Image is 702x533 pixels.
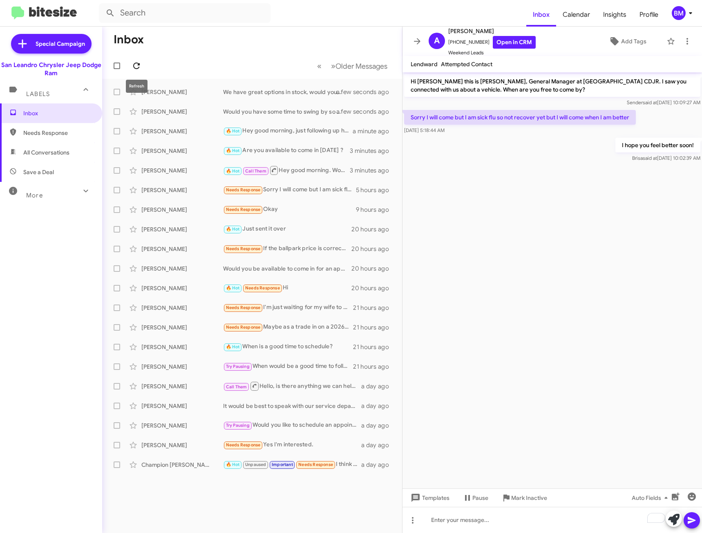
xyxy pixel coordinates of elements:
nav: Page navigation example [313,58,392,74]
div: [PERSON_NAME] [141,402,223,410]
div: [PERSON_NAME] [141,441,223,449]
div: [PERSON_NAME] [141,206,223,214]
p: I hope you feel better soon! [615,138,700,152]
span: « [317,61,322,71]
div: 5 hours ago [356,186,396,194]
div: 21 hours ago [353,304,396,312]
div: Sorry I will come but I am sick flu so not recover yet but I will come when I am better [223,185,356,195]
div: When would be a good time to follow up late next month? [223,362,353,371]
div: Hello, is there anything we can help you with? [223,381,361,391]
span: Important [272,462,293,467]
span: Inbox [526,3,556,27]
div: To enrich screen reader interactions, please activate Accessibility in Grammarly extension settings [402,507,702,533]
div: a day ago [361,382,396,390]
div: [PERSON_NAME] [141,264,223,273]
div: [PERSON_NAME] [141,382,223,390]
span: Call Them [245,168,266,174]
div: I think you already know what $$ you would offer [223,460,361,469]
div: Maybe as a trade in on a 2026 TRX if they get it right [223,322,353,332]
span: Special Campaign [36,40,85,48]
div: 20 hours ago [351,264,396,273]
div: 21 hours ago [353,343,396,351]
span: Save a Deal [23,168,54,176]
div: Refresh [126,80,148,93]
div: Are you available to come in [DATE] ? [223,146,350,155]
h1: Inbox [114,33,144,46]
div: [PERSON_NAME] [141,127,223,135]
div: Would you like to schedule an appointment for next week? [223,421,361,430]
span: Unpaused [245,462,266,467]
span: Needs Response [226,305,261,310]
span: Needs Response [226,246,261,251]
span: [DATE] 5:18:44 AM [404,127,445,133]
div: [PERSON_NAME] [141,304,223,312]
span: Older Messages [335,62,387,71]
input: Search [99,3,271,23]
span: Lendward [411,60,438,68]
span: Attempted Contact [441,60,492,68]
span: Needs Response [226,442,261,448]
div: 20 hours ago [351,245,396,253]
div: Would you be available to come in for an appraisal this week? [223,264,351,273]
span: Needs Response [226,325,261,330]
span: Inbox [23,109,93,117]
div: a day ago [361,402,396,410]
div: Hey good morning. Would you be available [DATE]? [223,165,350,175]
div: a few seconds ago [347,88,396,96]
div: Just sent it over [223,224,351,234]
a: Profile [633,3,665,27]
div: Hi [223,283,351,293]
span: 🔥 Hot [226,168,240,174]
div: 3 minutes ago [350,166,396,175]
div: 21 hours ago [353,323,396,331]
span: Needs Response [298,462,333,467]
span: Call Them [226,384,247,390]
span: 🔥 Hot [226,128,240,134]
span: » [331,61,335,71]
span: 🔥 Hot [226,148,240,153]
button: BM [665,6,693,20]
div: 20 hours ago [351,284,396,292]
span: Try Pausing [226,364,250,369]
button: Previous [312,58,326,74]
div: [PERSON_NAME] [141,284,223,292]
div: Hey good morning, just following up here. [223,126,353,136]
span: Auto Fields [632,490,671,505]
div: a few seconds ago [347,107,396,116]
a: Open in CRM [493,36,536,49]
button: Templates [402,490,456,505]
div: [PERSON_NAME] [141,147,223,155]
span: 🔥 Hot [226,226,240,232]
div: 9 hours ago [356,206,396,214]
a: Calendar [556,3,597,27]
div: BM [672,6,686,20]
span: Needs Response [245,285,280,291]
span: Weekend Leads [448,49,536,57]
span: Try Pausing [226,423,250,428]
a: Insights [597,3,633,27]
div: [PERSON_NAME] [141,421,223,430]
div: a day ago [361,461,396,469]
button: Mark Inactive [495,490,554,505]
span: All Conversations [23,148,69,157]
span: Add Tags [621,34,646,49]
div: Yes I'm interested. [223,440,361,450]
span: said at [643,99,657,105]
button: Auto Fields [625,490,677,505]
span: Mark Inactive [511,490,547,505]
div: We have great options in stock, would you be available some time this week to swing by? [223,88,347,96]
div: [PERSON_NAME] [141,343,223,351]
a: Special Campaign [11,34,92,54]
div: a day ago [361,441,396,449]
div: It would be best to speak with our service department [223,402,361,410]
div: If the ballpark price is correct, I can make a trip yes. [223,244,351,253]
span: Labels [26,90,50,98]
div: 3 minutes ago [350,147,396,155]
button: Add Tags [592,34,663,49]
button: Pause [456,490,495,505]
div: a minute ago [353,127,396,135]
div: 21 hours ago [353,363,396,371]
